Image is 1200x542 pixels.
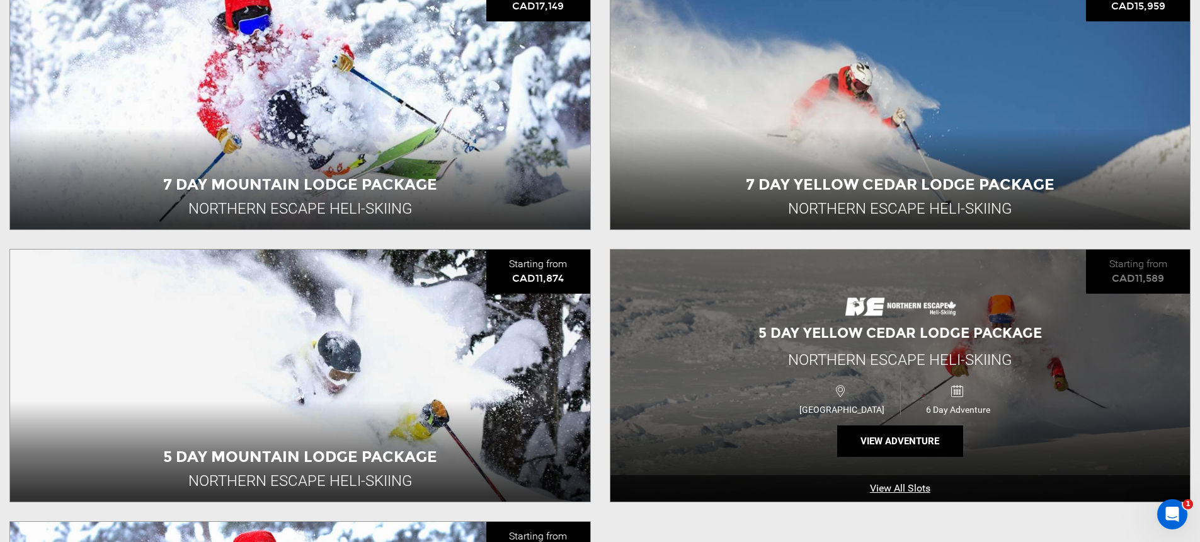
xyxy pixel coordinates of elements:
span: Northern Escape Heli-Skiing [788,351,1012,369]
span: 6 Day Adventure [901,405,1016,415]
span: 1 [1183,499,1193,509]
button: View Adventure [837,425,963,457]
span: [GEOGRAPHIC_DATA] [784,405,900,415]
a: View All Slots [610,475,1191,502]
span: 5 Day Yellow Cedar Lodge Package [758,325,1042,342]
img: images [843,285,957,317]
iframe: Intercom live chat [1157,499,1187,529]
